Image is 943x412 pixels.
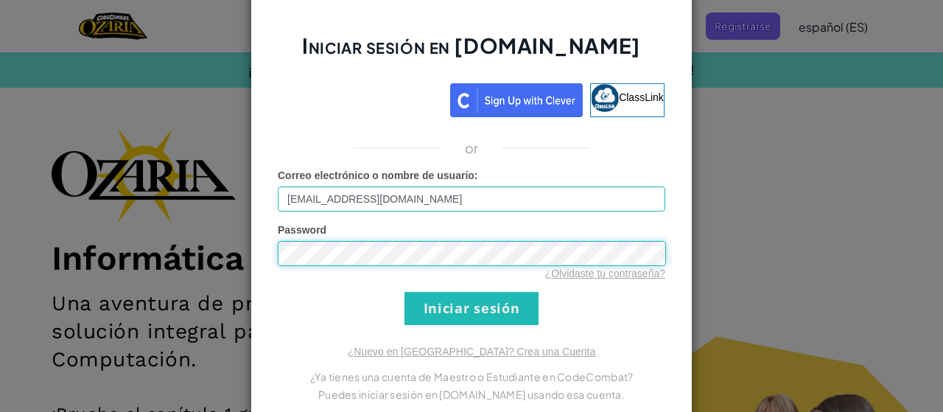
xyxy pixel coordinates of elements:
p: or [465,139,479,157]
span: Correo electrónico o nombre de usuario [278,170,474,181]
span: ClassLink [619,91,664,102]
a: ¿Olvidaste tu contraseña? [545,268,665,279]
label: : [278,168,478,183]
img: classlink-logo-small.png [591,84,619,112]
p: ¿Ya tienes una cuenta de Maestro o Estudiante en CodeCombat? [278,368,665,385]
span: Password [278,224,326,236]
h2: Iniciar sesión en [DOMAIN_NAME] [278,32,665,74]
input: Iniciar sesión [404,292,539,325]
p: Puedes iniciar sesión en [DOMAIN_NAME] usando esa cuenta. [278,385,665,403]
img: clever_sso_button@2x.png [450,83,583,117]
iframe: Botón Iniciar sesión con Google [271,82,450,114]
a: ¿Nuevo en [GEOGRAPHIC_DATA]? Crea una Cuenta [348,346,595,357]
